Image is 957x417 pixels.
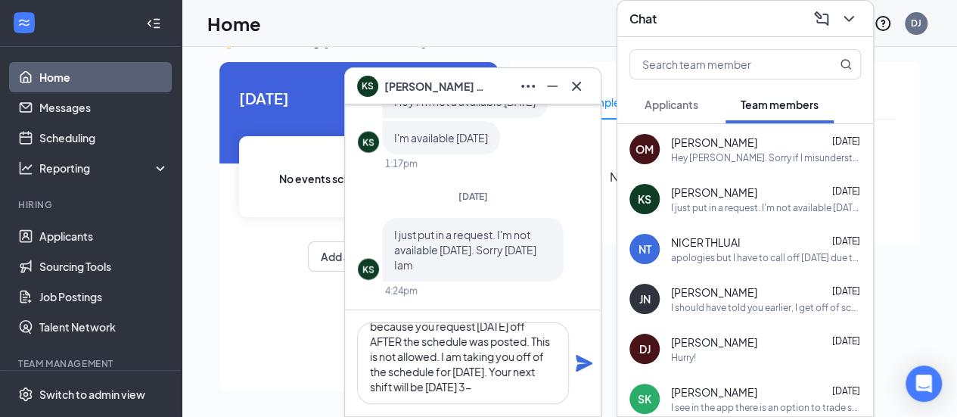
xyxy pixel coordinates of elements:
[18,160,33,176] svg: Analysis
[385,285,418,297] div: 4:24pm
[18,357,166,370] div: Team Management
[519,77,537,95] svg: Ellipses
[832,235,860,247] span: [DATE]
[357,322,569,404] textarea: So no show [DATE]? [PERSON_NAME] said you got your schedule mixed up? You should have known your ...
[18,387,33,402] svg: Settings
[540,74,564,98] button: Minimize
[837,7,861,31] button: ChevronDown
[832,335,860,347] span: [DATE]
[239,86,478,110] span: [DATE]
[671,384,757,400] span: [PERSON_NAME]
[741,98,819,111] span: Team members
[308,241,409,272] button: Add availability
[39,92,169,123] a: Messages
[671,335,757,350] span: [PERSON_NAME]
[39,62,169,92] a: Home
[362,136,374,149] div: KS
[385,157,418,170] div: 1:17pm
[832,385,860,397] span: [DATE]
[840,10,858,28] svg: ChevronDown
[279,170,439,187] span: No events scheduled for [DATE] .
[17,15,32,30] svg: WorkstreamLogo
[645,98,698,111] span: Applicants
[635,142,654,157] div: OM
[671,201,861,214] div: I just put in a request. I'm not available [DATE]. Sorry [DATE] Iam
[832,185,860,197] span: [DATE]
[638,191,651,207] div: KS
[39,387,145,402] div: Switch to admin view
[809,7,834,31] button: ComposeMessage
[39,123,169,153] a: Scheduling
[671,301,861,314] div: I should have told you earlier, I get off of school early at 1:30 [DATE].
[671,151,861,164] div: Hey [PERSON_NAME]. Sorry if I misunderstood I didn't know I had a shift scheduled [DATE]. [PERSON...
[543,77,561,95] svg: Minimize
[39,251,169,282] a: Sourcing Tools
[458,191,488,202] span: [DATE]
[362,263,374,276] div: KS
[394,228,536,272] span: I just put in a request. I'm not available [DATE]. Sorry [DATE] Iam
[832,135,860,147] span: [DATE]
[610,167,820,186] span: No follow-up needed at the moment
[671,135,757,150] span: [PERSON_NAME]
[630,50,809,79] input: Search team member
[639,291,651,307] div: JN
[564,74,589,98] button: Cross
[671,285,757,300] span: [PERSON_NAME]
[39,282,169,312] a: Job Postings
[671,235,741,250] span: NICER THLUAI
[39,221,169,251] a: Applicants
[671,185,757,200] span: [PERSON_NAME]
[832,285,860,297] span: [DATE]
[18,198,166,211] div: Hiring
[874,14,892,33] svg: QuestionInfo
[906,366,942,402] div: Open Intercom Messenger
[911,17,921,30] div: DJ
[516,74,540,98] button: Ellipses
[575,354,593,372] svg: Plane
[629,11,657,27] h3: Chat
[567,77,586,95] svg: Cross
[146,16,161,31] svg: Collapse
[840,58,852,70] svg: MagnifyingGlass
[671,251,861,264] div: apologies but I have to call off [DATE] due to being sick . I tried finding a cover, but I couldn...
[39,160,169,176] div: Reporting
[394,131,488,145] span: I'm available [DATE]
[39,312,169,342] a: Talent Network
[639,341,651,356] div: DJ
[671,401,861,414] div: I see in the app there is an option to trade so I selected a trade with a carhop for the weekend.
[639,241,651,257] div: NT
[207,11,261,36] h1: Home
[638,391,651,406] div: SK
[671,351,696,364] div: Hurry!
[813,10,831,28] svg: ComposeMessage
[384,78,490,95] span: [PERSON_NAME] Stares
